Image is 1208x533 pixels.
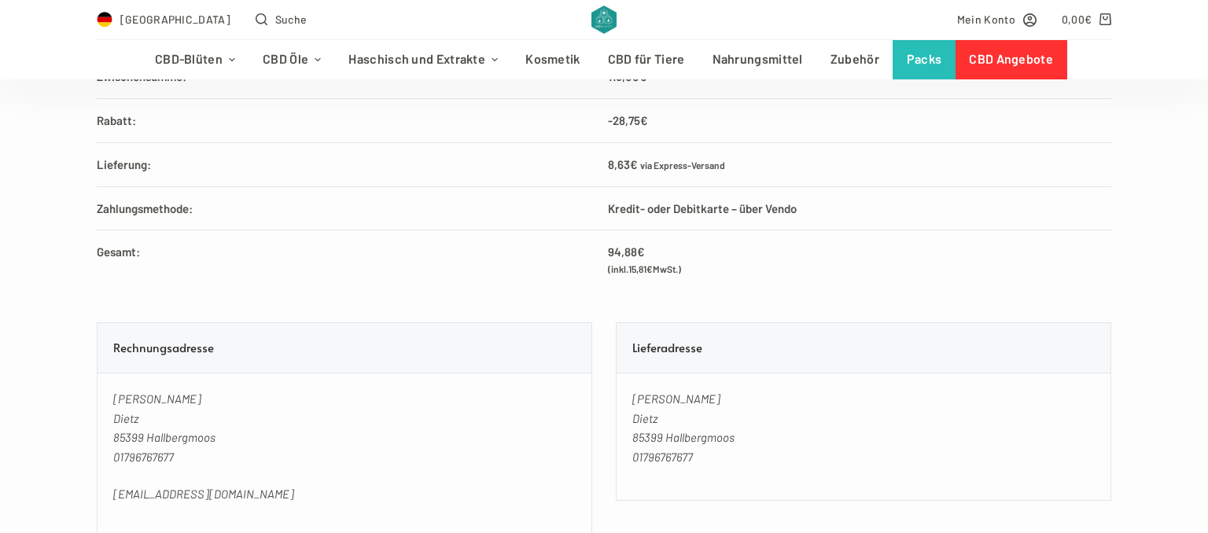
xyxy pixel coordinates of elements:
a: CBD-Blüten [141,40,249,79]
a: Select Country [97,10,230,28]
a: CBD für Tiere [594,40,698,79]
a: CBD Angebote [956,40,1067,79]
a: Nahrungsmittel [698,40,816,79]
p: 01796767677 [113,447,576,467]
td: Kredit- oder Debitkarte – über Vendo [600,186,1111,230]
span: € [1085,13,1092,26]
a: Haschisch und Extrakte [335,40,512,79]
span: 8,63 [608,157,638,171]
span: 94,88 [608,244,645,259]
span: € [630,157,638,171]
bdi: 0,00 [1062,13,1092,26]
h2: Lieferadresse [616,322,1111,373]
th: Gesamt: [97,230,600,289]
nav: Header-Menü [141,40,1066,79]
a: Zubehör [816,40,893,79]
img: CBD Alchemy [591,6,616,34]
th: Zahlungsmethode: [97,186,600,230]
h2: Rechnungsadresse [97,322,592,373]
address: [PERSON_NAME] Dietz 85399 Hallbergmoos [616,373,1111,502]
span: Mein Konto [957,10,1015,28]
td: - [600,99,1111,143]
a: CBD Öle [249,40,335,79]
p: [EMAIL_ADDRESS][DOMAIN_NAME] [113,484,576,504]
p: 01796767677 [632,447,1095,467]
small: (inkl. MwSt.) [608,262,1111,278]
span: € [646,263,653,274]
small: via Express-Versand [640,160,725,171]
th: Rabatt: [97,99,600,143]
a: Shopping cart [1062,10,1111,28]
span: 28,75 [613,113,648,127]
a: Mein Konto [957,10,1037,28]
span: € [637,244,645,259]
span: € [640,113,648,127]
img: DE Flag [97,12,112,28]
span: [GEOGRAPHIC_DATA] [120,10,230,28]
span: 15,81 [628,263,653,274]
a: Kosmetik [512,40,594,79]
button: Open search form [256,10,307,28]
span: Suche [275,10,308,28]
th: Lieferung: [97,142,600,186]
a: Packs [893,40,956,79]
